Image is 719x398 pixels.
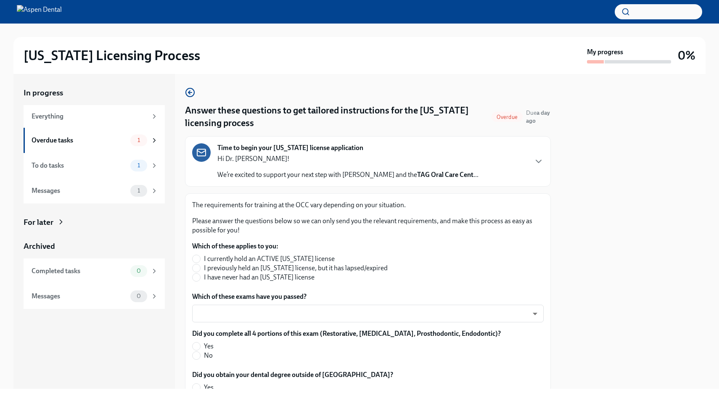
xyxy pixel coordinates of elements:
a: Everything [24,105,165,128]
span: 0 [132,293,146,299]
a: Archived [24,241,165,252]
h4: Answer these questions to get tailored instructions for the [US_STATE] licensing process [185,104,488,129]
span: Overdue [492,114,523,120]
span: No [204,351,213,360]
strong: Time to begin your [US_STATE] license application [217,143,363,153]
div: To do tasks [32,161,127,170]
span: Due [526,109,550,124]
span: Yes [204,342,214,351]
label: Which of these applies to you: [192,242,394,251]
a: Overdue tasks1 [24,128,165,153]
div: Everything [32,112,147,121]
strong: a day ago [526,109,550,124]
div: For later [24,217,53,228]
span: I have never had an [US_STATE] license [204,273,315,282]
strong: TAG Oral Care Cent [417,171,473,179]
span: Yes [204,383,214,392]
label: Did you complete all 4 portions of this exam (Restorative, [MEDICAL_DATA], Prosthodontic, Endodon... [192,329,501,338]
span: I currently hold an ACTIVE [US_STATE] license [204,254,335,264]
div: Messages [32,292,127,301]
p: The requirements for training at the OCC vary depending on your situation. [192,200,544,210]
a: Messages0 [24,284,165,309]
span: 1 [132,187,145,194]
a: For later [24,217,165,228]
span: I previously held an [US_STATE] license, but it has lapsed/expired [204,264,388,273]
span: 0 [132,268,146,274]
h2: [US_STATE] Licensing Process [24,47,200,64]
p: Please answer the questions below so we can only send you the relevant requirements, and make thi... [192,216,544,235]
label: Which of these exams have you passed? [192,292,544,301]
a: To do tasks1 [24,153,165,178]
a: Messages1 [24,178,165,203]
h3: 0% [678,48,695,63]
div: ​ [192,305,544,322]
span: 1 [132,162,145,169]
img: Aspen Dental [17,5,62,18]
span: 1 [132,137,145,143]
p: We’re excited to support your next step with [PERSON_NAME] and the ... [217,170,478,179]
a: Completed tasks0 [24,258,165,284]
p: Hi Dr. [PERSON_NAME]! [217,154,478,163]
strong: My progress [587,47,623,57]
div: Overdue tasks [32,136,127,145]
div: Messages [32,186,127,195]
div: Completed tasks [32,266,127,276]
span: September 19th, 2025 13:00 [526,109,551,125]
label: Did you obtain your dental degree outside of [GEOGRAPHIC_DATA]? [192,370,393,380]
a: In progress [24,87,165,98]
